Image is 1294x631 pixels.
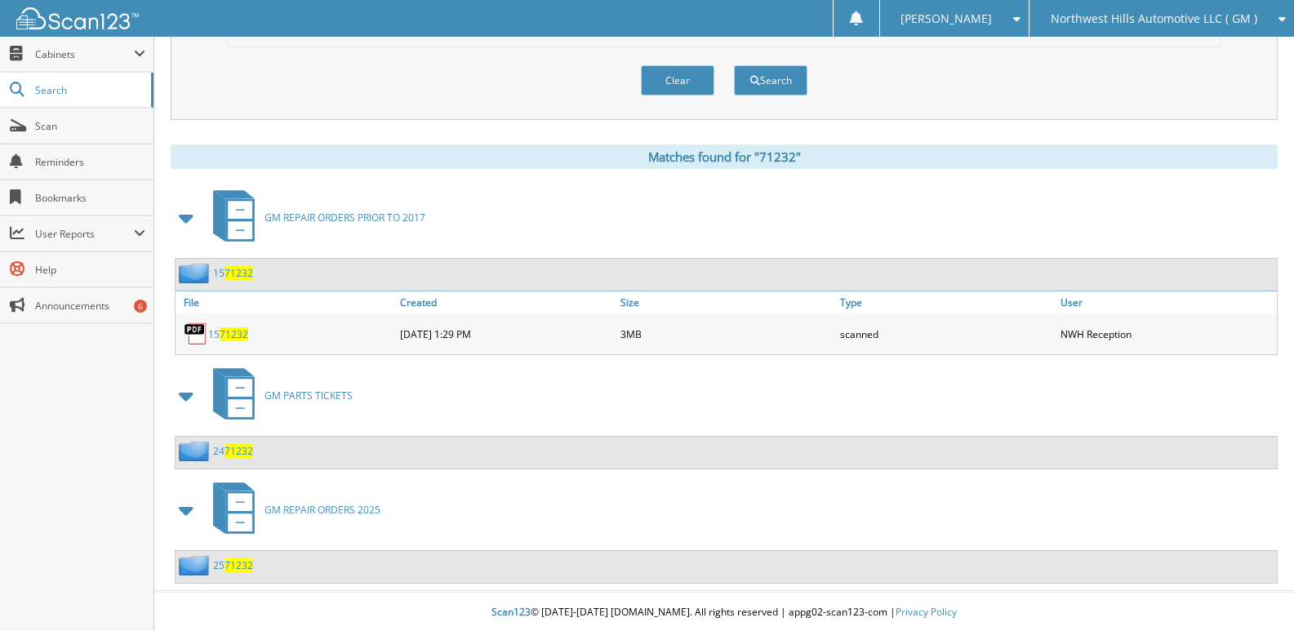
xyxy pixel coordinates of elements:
[171,144,1278,169] div: Matches found for "71232"
[213,558,253,572] a: 2571232
[134,300,147,313] div: 6
[35,263,145,277] span: Help
[35,47,134,61] span: Cabinets
[179,263,213,283] img: folder2.png
[491,605,531,619] span: Scan123
[16,7,139,29] img: scan123-logo-white.svg
[900,14,992,24] span: [PERSON_NAME]
[176,291,396,313] a: File
[396,318,616,350] div: [DATE] 1:29 PM
[35,155,145,169] span: Reminders
[203,363,353,428] a: GM PARTS TICKETS
[836,291,1056,313] a: Type
[836,318,1056,350] div: scanned
[35,83,143,97] span: Search
[1212,553,1294,631] iframe: Chat Widget
[213,266,253,280] a: 1571232
[616,291,837,313] a: Size
[265,389,353,402] span: GM PARTS TICKETS
[213,444,253,458] a: 2471232
[396,291,616,313] a: Created
[1051,14,1257,24] span: Northwest Hills Automotive LLC ( GM )
[641,65,714,96] button: Clear
[734,65,807,96] button: Search
[225,266,253,280] span: 71232
[179,441,213,461] img: folder2.png
[265,503,380,517] span: GM REPAIR ORDERS 2025
[35,299,145,313] span: Announcements
[179,555,213,575] img: folder2.png
[225,444,253,458] span: 71232
[203,185,425,250] a: GM REPAIR ORDERS PRIOR TO 2017
[1056,318,1277,350] div: NWH Reception
[220,327,248,341] span: 71232
[184,322,208,346] img: PDF.png
[208,327,248,341] a: 1571232
[265,211,425,224] span: GM REPAIR ORDERS PRIOR TO 2017
[35,191,145,205] span: Bookmarks
[1056,291,1277,313] a: User
[616,318,837,350] div: 3MB
[896,605,957,619] a: Privacy Policy
[225,558,253,572] span: 71232
[35,227,134,241] span: User Reports
[203,478,380,542] a: GM REPAIR ORDERS 2025
[35,119,145,133] span: Scan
